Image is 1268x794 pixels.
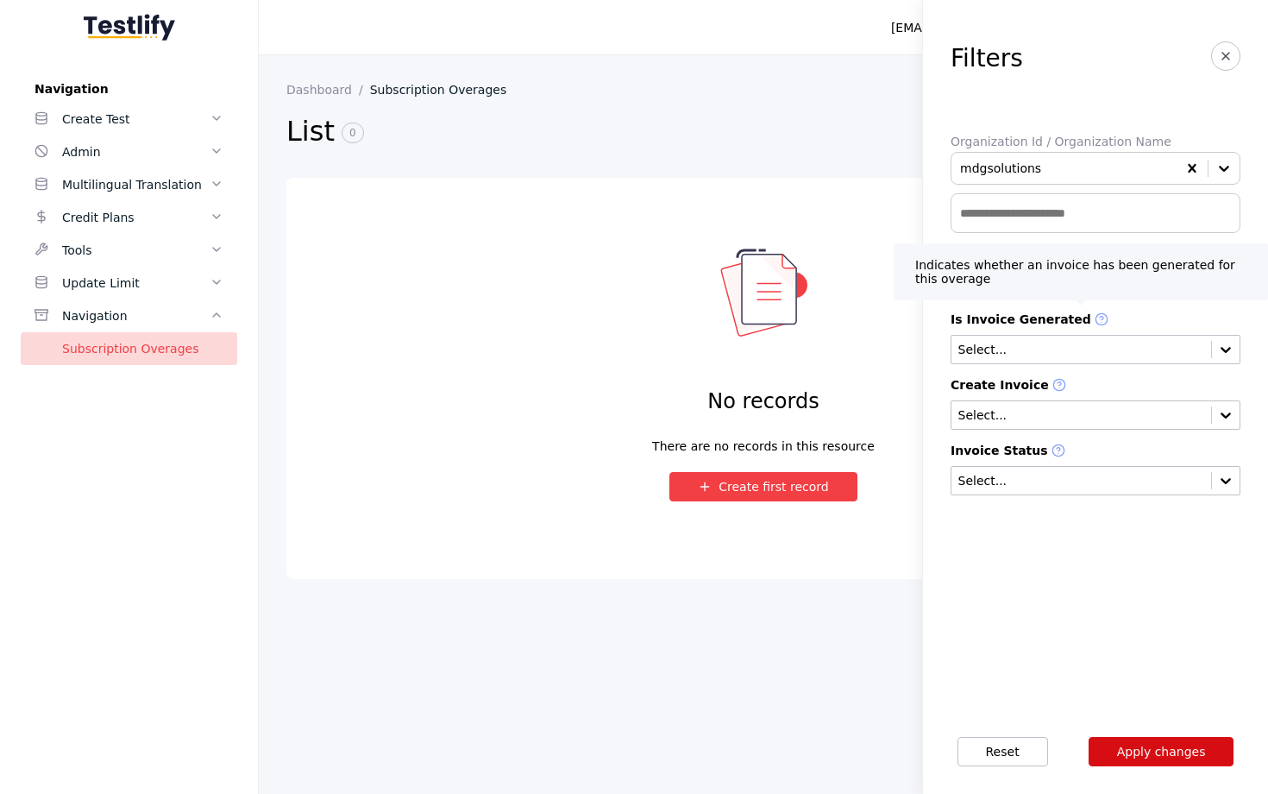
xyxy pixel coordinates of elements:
[21,82,237,96] label: Navigation
[21,332,237,365] a: Subscription Overages
[286,83,370,97] a: Dashboard
[951,312,1240,328] label: Is Invoice Generated
[62,207,210,228] div: Credit Plans
[62,142,210,162] div: Admin
[62,338,223,359] div: Subscription Overages
[957,737,1048,766] button: Reset
[669,472,857,501] button: Create first record
[707,388,819,415] h4: No records
[62,174,210,195] div: Multilingual Translation
[951,45,1023,72] h3: Filters
[951,444,1240,459] label: Invoice Status
[62,273,210,293] div: Update Limit
[652,436,875,444] div: There are no records in this resource
[951,378,1240,394] label: Create Invoice
[62,109,210,129] div: Create Test
[286,114,951,150] h2: List
[951,135,1240,148] label: Organization Id / Organization Name
[342,123,364,143] span: 0
[951,247,1240,262] label: Invoice No
[84,14,175,41] img: Testlify - Backoffice
[370,83,520,97] a: Subscription Overages
[1089,737,1234,766] button: Apply changes
[891,17,1202,38] div: [EMAIL_ADDRESS][PERSON_NAME][DOMAIN_NAME]
[62,240,210,261] div: Tools
[62,306,210,326] div: Navigation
